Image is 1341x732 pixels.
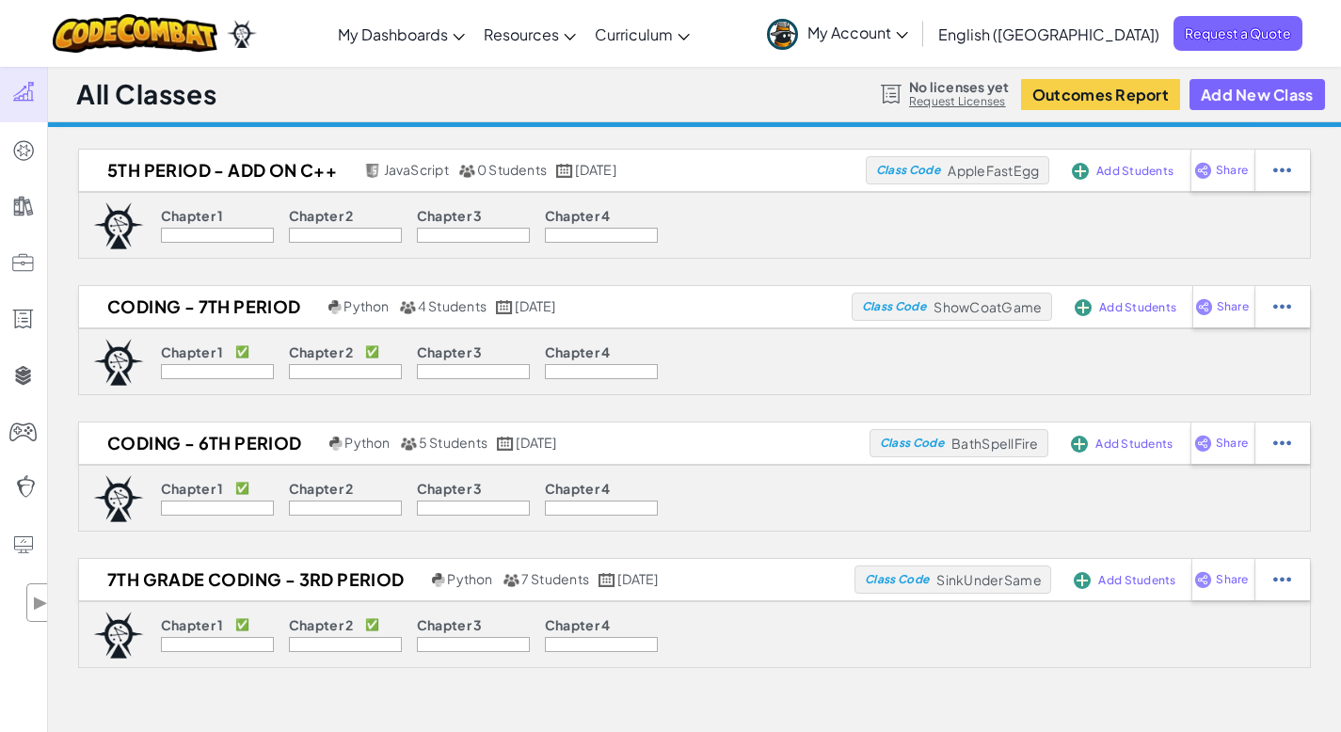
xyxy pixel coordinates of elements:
[1273,435,1291,452] img: IconStudentEllipsis.svg
[289,617,354,632] p: Chapter 2
[862,301,926,312] span: Class Code
[79,156,866,184] a: 5th period - add on C++ JavaScript 0 Students [DATE]
[474,8,585,59] a: Resources
[515,297,555,314] span: [DATE]
[807,23,908,42] span: My Account
[32,589,48,616] span: ▶
[1095,438,1173,450] span: Add Students
[79,293,852,321] a: coding - 7th period Python 4 Students [DATE]
[365,617,379,632] p: ✅
[545,481,611,496] p: Chapter 4
[595,24,673,44] span: Curriculum
[1194,162,1212,179] img: IconShare_Purple.svg
[758,4,918,63] a: My Account
[1189,79,1325,110] button: Add New Class
[328,8,474,59] a: My Dashboards
[948,162,1039,179] span: AppleFastEgg
[399,300,416,314] img: MultipleUsers.png
[1273,298,1291,315] img: IconStudentEllipsis.svg
[79,565,854,594] a: 7th grade coding - 3rd period Python 7 Students [DATE]
[79,429,870,457] a: Coding - 6th period Python 5 Students [DATE]
[364,164,381,178] img: javascript.png
[161,617,224,632] p: Chapter 1
[79,429,325,457] h2: Coding - 6th period
[934,298,1042,315] span: ShowCoatGame
[432,573,446,587] img: python.png
[556,164,573,178] img: calendar.svg
[1173,16,1302,51] a: Request a Quote
[400,437,417,451] img: MultipleUsers.png
[599,573,615,587] img: calendar.svg
[1216,165,1248,176] span: Share
[161,344,224,359] p: Chapter 1
[1072,163,1089,180] img: IconAddStudents.svg
[767,19,798,50] img: avatar
[417,208,483,223] p: Chapter 3
[384,161,449,178] span: JavaScript
[418,297,487,314] span: 4 Students
[865,574,929,585] span: Class Code
[617,570,658,587] span: [DATE]
[1099,302,1176,313] span: Add Students
[447,570,492,587] span: Python
[1217,301,1249,312] span: Share
[477,161,547,178] span: 0 Students
[545,617,611,632] p: Chapter 4
[76,76,216,112] h1: All Classes
[365,344,379,359] p: ✅
[161,208,224,223] p: Chapter 1
[79,293,324,321] h2: coding - 7th period
[909,94,1009,109] a: Request Licenses
[880,438,944,449] span: Class Code
[1071,436,1088,453] img: IconAddStudents.svg
[1074,572,1091,589] img: IconAddStudents.svg
[575,161,615,178] span: [DATE]
[929,8,1169,59] a: English ([GEOGRAPHIC_DATA])
[1273,162,1291,179] img: IconStudentEllipsis.svg
[1216,574,1248,585] span: Share
[93,612,144,659] img: logo
[909,79,1009,94] span: No licenses yet
[53,14,217,53] img: CodeCombat logo
[585,8,699,59] a: Curriculum
[1194,435,1212,452] img: IconShare_Purple.svg
[1098,575,1175,586] span: Add Students
[1096,166,1173,177] span: Add Students
[484,24,559,44] span: Resources
[521,570,589,587] span: 7 Students
[329,437,343,451] img: python.png
[93,475,144,522] img: logo
[1194,571,1212,588] img: IconShare_Purple.svg
[503,573,519,587] img: MultipleUsers.png
[951,435,1038,452] span: BathSpellFire
[876,165,940,176] span: Class Code
[227,20,257,48] img: Ozaria
[1075,299,1092,316] img: IconAddStudents.svg
[338,24,448,44] span: My Dashboards
[235,481,249,496] p: ✅
[545,208,611,223] p: Chapter 4
[343,297,389,314] span: Python
[936,571,1041,588] span: SinkUnderSame
[328,300,343,314] img: python.png
[417,617,483,632] p: Chapter 3
[417,481,483,496] p: Chapter 3
[235,617,249,632] p: ✅
[79,156,359,184] h2: 5th period - add on C++
[1195,298,1213,315] img: IconShare_Purple.svg
[496,300,513,314] img: calendar.svg
[161,481,224,496] p: Chapter 1
[289,344,354,359] p: Chapter 2
[235,344,249,359] p: ✅
[545,344,611,359] p: Chapter 4
[417,344,483,359] p: Chapter 3
[938,24,1159,44] span: English ([GEOGRAPHIC_DATA])
[79,565,427,594] h2: 7th grade coding - 3rd period
[93,339,144,386] img: logo
[93,202,144,249] img: logo
[344,434,390,451] span: Python
[1021,79,1180,110] button: Outcomes Report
